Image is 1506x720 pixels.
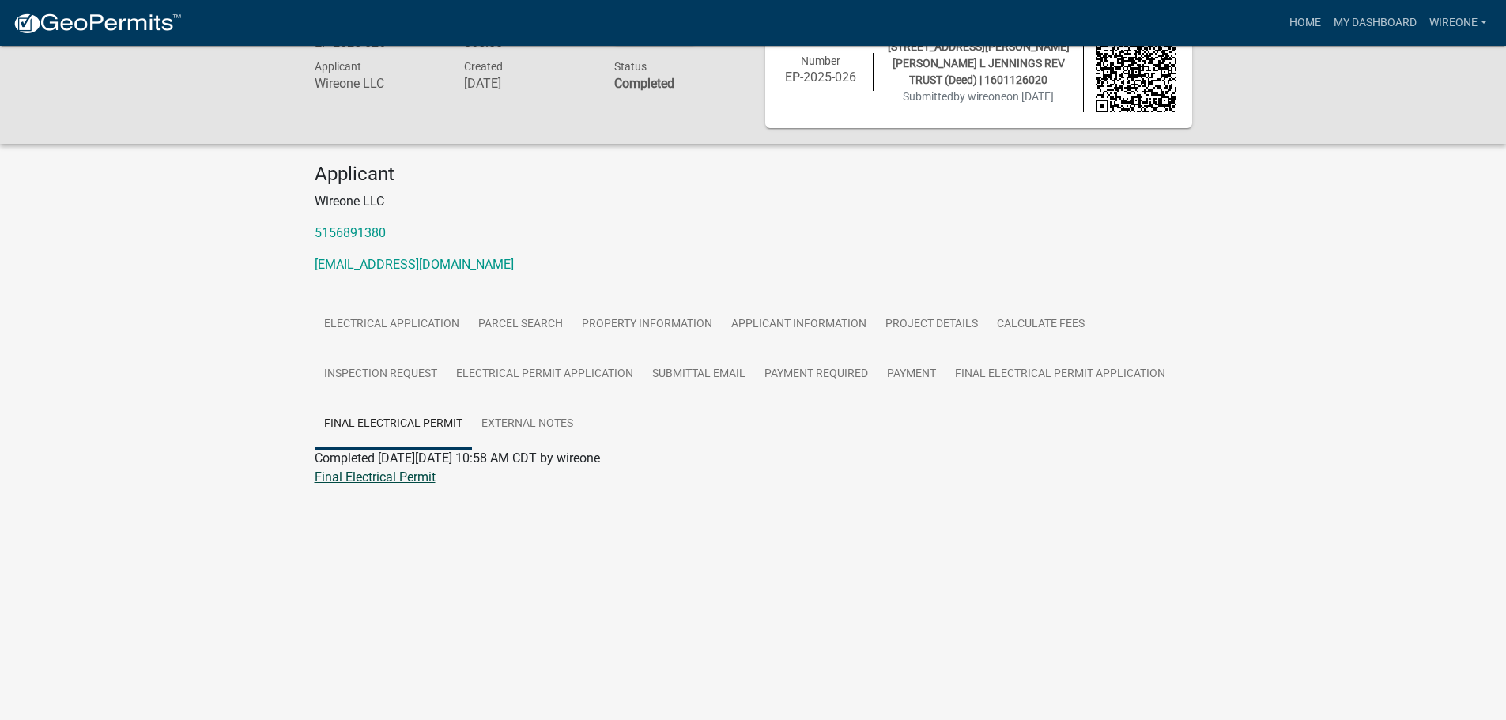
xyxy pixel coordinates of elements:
[315,349,447,400] a: Inspection Request
[945,349,1175,400] a: Final Electrical Permit Application
[1096,32,1176,112] img: QR code
[903,90,1054,103] span: Submitted on [DATE]
[878,349,945,400] a: Payment
[614,76,674,91] strong: Completed
[472,399,583,450] a: External Notes
[1283,8,1327,38] a: Home
[315,60,361,73] span: Applicant
[315,192,1192,211] p: Wireone LLC
[643,349,755,400] a: Submittal Email
[315,399,472,450] a: Final Electrical Permit
[315,257,514,272] a: [EMAIL_ADDRESS][DOMAIN_NAME]
[801,55,840,67] span: Number
[315,76,441,91] h6: Wireone LLC
[315,300,469,350] a: Electrical Application
[464,76,591,91] h6: [DATE]
[1423,8,1493,38] a: wireone
[447,349,643,400] a: Electrical Permit Application
[315,163,1192,186] h4: Applicant
[315,469,436,484] a: Final Electrical Permit
[755,349,878,400] a: Payment Required
[987,300,1094,350] a: Calculate Fees
[876,300,987,350] a: Project Details
[464,60,503,73] span: Created
[888,40,1070,86] span: [STREET_ADDRESS][PERSON_NAME][PERSON_NAME] L JENNINGS REV TRUST (Deed) | 1601126020
[614,60,647,73] span: Status
[572,300,722,350] a: Property Information
[315,225,386,240] a: 5156891380
[1327,8,1423,38] a: My Dashboard
[469,300,572,350] a: Parcel search
[781,70,862,85] h6: EP-2025-026
[953,90,1006,103] span: by wireone
[315,450,600,466] span: Completed [DATE][DATE] 10:58 AM CDT by wireone
[722,300,876,350] a: Applicant Information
